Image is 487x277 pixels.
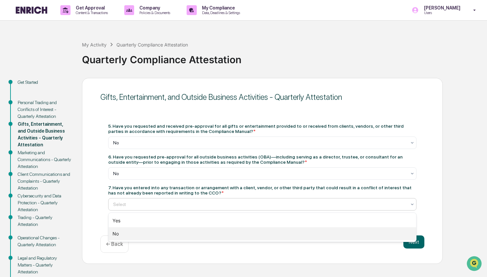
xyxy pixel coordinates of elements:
p: Content & Transactions [71,10,111,15]
div: Legal and Regulatory Matters - Quarterly Attestation [18,255,71,275]
div: 🖐️ [7,83,12,88]
div: 🗄️ [48,83,53,88]
div: Trading - Quarterly Attestation [18,214,71,228]
p: Company [134,5,173,10]
div: 🔎 [7,96,12,101]
span: Pylon [65,111,79,116]
div: Quarterly Compliance Attestation [116,42,188,47]
div: Operational Changes - Quarterly Attestation [18,234,71,248]
span: Attestations [54,83,81,89]
a: 🖐️Preclearance [4,80,45,92]
a: Powered byPylon [46,111,79,116]
div: Quarterly Compliance Attestation [82,48,484,65]
span: Data Lookup [13,95,41,102]
div: Personal Trading and Conflicts of Interest - Quarterly Attestation [18,99,71,120]
p: Data, Deadlines & Settings [197,10,243,15]
p: Users [419,10,464,15]
span: Preclearance [13,83,42,89]
div: Cybersecurity and Data Protection - Quarterly Attestation [18,193,71,213]
div: Marketing and Communications - Quarterly Attestation [18,149,71,170]
p: ← Back [106,241,123,247]
div: We're available if you need us! [22,57,83,62]
p: [PERSON_NAME] [419,5,464,10]
div: Yes [109,214,416,227]
img: 1746055101610-c473b297-6a78-478c-a979-82029cc54cd1 [7,50,18,62]
div: Start new chat [22,50,108,57]
iframe: Open customer support [466,255,484,273]
div: Client Communications and Complaints - Quarterly Attestation [18,171,71,192]
div: Get Started [18,79,71,86]
div: No [109,227,416,240]
p: Get Approval [71,5,111,10]
p: My Compliance [197,5,243,10]
img: logo [16,7,47,14]
p: Policies & Documents [134,10,173,15]
div: 7. Have you entered into any transaction or arrangement with a client, vendor, or other third par... [108,185,416,195]
button: Start new chat [112,52,119,60]
a: 🗄️Attestations [45,80,84,92]
div: Gifts, Entertainment, and Outside Business Activities - Quarterly Attestation [18,121,71,148]
p: How can we help? [7,14,119,24]
div: Gifts, Entertainment, and Outside Business Activities - Quarterly Attestation [100,92,424,102]
div: My Activity [82,42,107,47]
div: 5. Have you requested and received pre-approval for all gifts or entertainment provided to or rec... [108,123,416,134]
a: 🔎Data Lookup [4,92,44,104]
div: 6. Have you requested pre-approval for all outside business activities (OBA)—including serving as... [108,154,416,165]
